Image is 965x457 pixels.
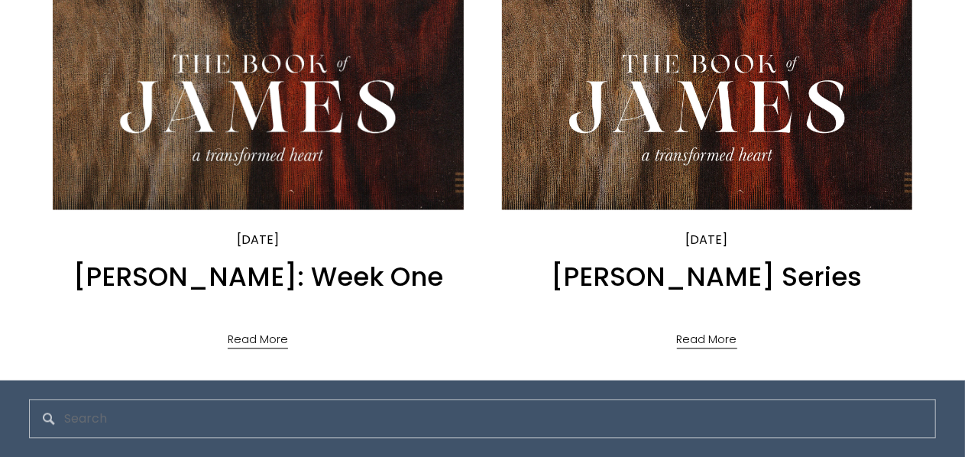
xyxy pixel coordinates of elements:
time: [DATE] [237,232,279,247]
time: [DATE] [686,232,728,247]
input: Search [29,399,936,438]
a: Read More [677,318,737,350]
a: Read More [228,318,288,350]
a: [PERSON_NAME]: Week One [73,258,443,295]
a: [PERSON_NAME] Series [552,258,863,295]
